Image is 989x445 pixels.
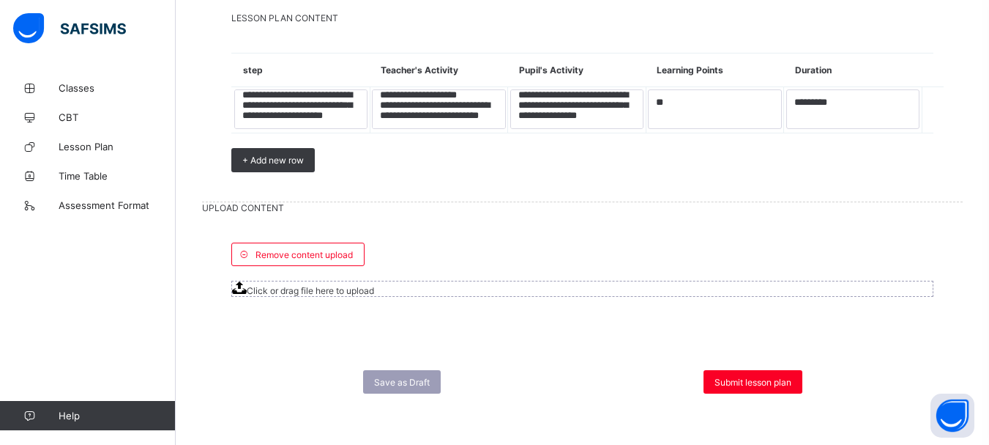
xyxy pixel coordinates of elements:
[646,54,784,87] th: Learning Points
[231,281,933,297] span: Click or drag file here to upload
[59,199,176,211] span: Assessment Format
[247,285,374,296] span: Click or drag file here to upload
[784,54,922,87] th: Duration
[370,54,508,87] th: Teacher's Activity
[930,394,974,438] button: Open asap
[714,377,791,388] span: Submit lesson plan
[59,141,176,152] span: Lesson Plan
[242,155,304,166] span: + Add new row
[59,410,175,422] span: Help
[13,13,126,44] img: safsims
[59,111,176,123] span: CBT
[59,82,176,94] span: Classes
[59,170,176,182] span: Time Table
[508,54,646,87] th: Pupil's Activity
[374,377,430,388] span: Save as Draft
[231,12,933,23] span: LESSON PLAN CONTENT
[202,202,963,213] span: UPLOAD CONTENT
[232,54,370,87] th: step
[255,249,353,260] span: Remove content upload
